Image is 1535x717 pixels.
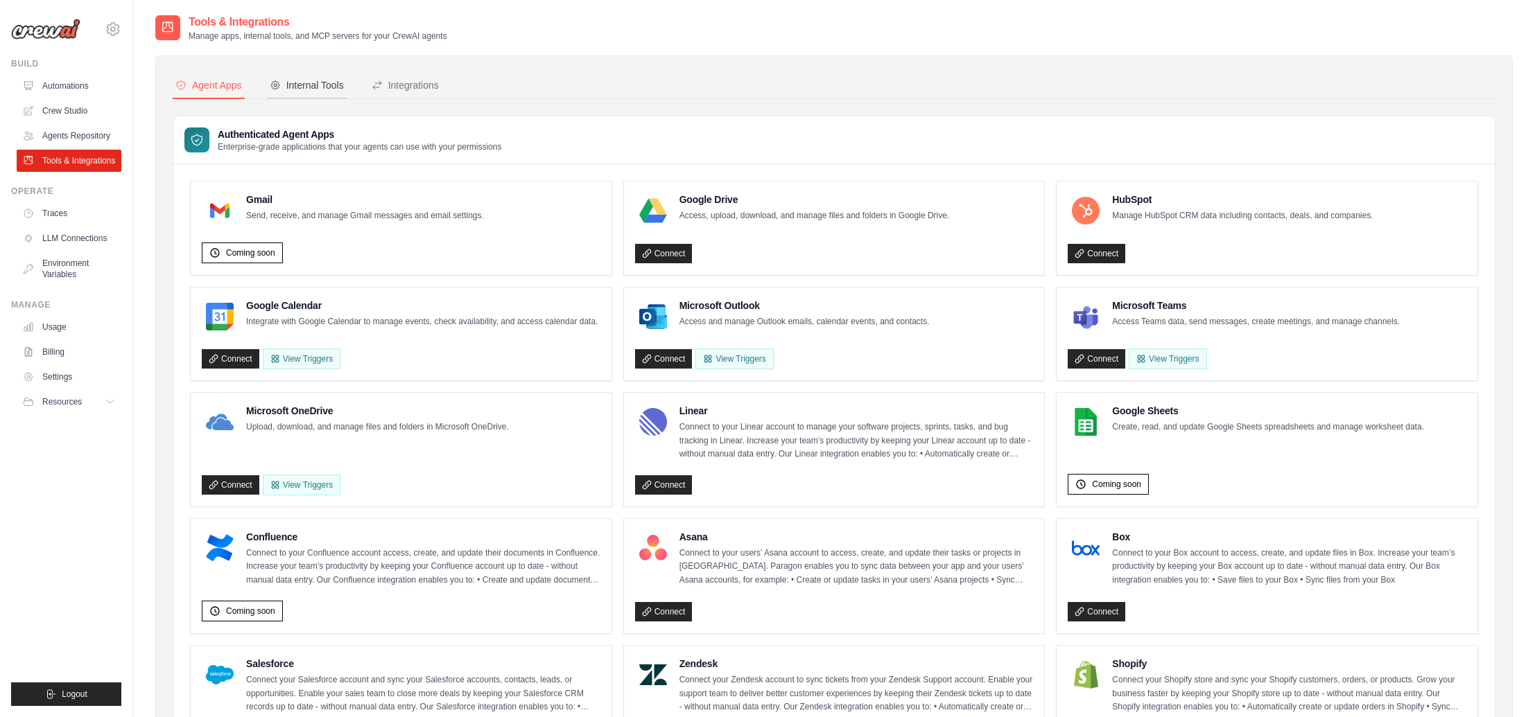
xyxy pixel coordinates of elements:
a: Connect [1068,602,1125,621]
img: Microsoft Outlook Logo [639,303,667,330]
img: Logo [11,19,80,39]
h2: Tools & Integrations [189,14,447,30]
button: View Triggers [263,348,340,369]
img: Zendesk Logo [639,661,667,689]
img: Shopify Logo [1072,661,1100,689]
p: Connect your Shopify store and sync your Shopify customers, orders, or products. Grow your busine... [1112,673,1466,714]
a: Agents Repository [17,125,121,147]
div: Integrations [372,78,439,92]
p: Manage apps, internal tools, and MCP servers for your CrewAI agents [189,30,447,42]
p: Enterprise-grade applications that your agents can use with your permissions [218,141,502,152]
p: Connect to your Box account to access, create, and update files in Box. Increase your team’s prod... [1112,547,1466,587]
a: Usage [17,316,121,338]
h4: Microsoft Teams [1112,299,1400,312]
span: Resources [42,396,82,407]
a: Connect [202,349,259,369]
span: Logout [62,689,87,700]
img: Confluence Logo [206,534,234,562]
h3: Authenticated Agent Apps [218,127,502,141]
a: Environment Variables [17,252,121,285]
a: Settings [17,366,121,388]
img: Microsoft Teams Logo [1072,303,1100,330]
img: Microsoft OneDrive Logo [206,408,234,436]
p: Upload, download, and manage files and folders in Microsoft OneDrive. [246,421,509,434]
a: Automations [17,75,121,97]
h4: Confluence [246,530,600,544]
p: Access and manage Outlook emails, calendar events, and contacts. [679,315,930,329]
img: Google Sheets Logo [1072,408,1100,436]
div: Internal Tools [270,78,344,92]
div: Agent Apps [175,78,242,92]
p: Connect to your Linear account to manage your software projects, sprints, tasks, and bug tracking... [679,421,1034,461]
: View Triggers [695,348,773,369]
a: Traces [17,202,121,224]
p: Manage HubSpot CRM data including contacts, deals, and companies. [1112,209,1373,223]
p: Create, read, and update Google Sheets spreadsheets and manage worksheet data. [1112,421,1424,434]
div: Manage [11,299,121,310]
p: Connect to your Confluence account access, create, and update their documents in Confluence. Incr... [246,547,600,587]
span: Coming soon [226,247,275,258]
a: Connect [202,475,259,495]
h4: Shopify [1112,657,1466,671]
h4: Salesforce [246,657,600,671]
h4: Asana [679,530,1034,544]
h4: HubSpot [1112,193,1373,206]
a: Tools & Integrations [17,150,121,172]
button: Internal Tools [267,73,347,99]
p: Integrate with Google Calendar to manage events, check availability, and access calendar data. [246,315,598,329]
a: Crew Studio [17,100,121,122]
p: Connect to your users’ Asana account to access, create, and update their tasks or projects in [GE... [679,547,1034,587]
h4: Google Sheets [1112,404,1424,418]
h4: Gmail [246,193,484,206]
span: Coming soon [226,605,275,617]
h4: Zendesk [679,657,1034,671]
a: Connect [1068,244,1125,263]
h4: Box [1112,530,1466,544]
a: Connect [635,602,693,621]
img: Asana Logo [639,534,667,562]
p: Access, upload, download, and manage files and folders in Google Drive. [679,209,950,223]
p: Send, receive, and manage Gmail messages and email settings. [246,209,484,223]
a: Connect [635,475,693,495]
h4: Google Drive [679,193,950,206]
img: HubSpot Logo [1072,197,1100,224]
a: LLM Connections [17,227,121,249]
p: Connect your Salesforce account and sync your Salesforce accounts, contacts, leads, or opportunit... [246,673,600,714]
p: Connect your Zendesk account to sync tickets from your Zendesk Support account. Enable your suppo... [679,673,1034,714]
button: Agent Apps [173,73,245,99]
button: Resources [17,391,121,413]
div: Build [11,58,121,69]
p: Access Teams data, send messages, create meetings, and manage channels. [1112,315,1400,329]
h4: Linear [679,404,1034,418]
h4: Google Calendar [246,299,598,312]
img: Salesforce Logo [206,661,234,689]
img: Google Calendar Logo [206,303,234,330]
a: Billing [17,341,121,363]
a: Connect [635,349,693,369]
a: Connect [635,244,693,263]
a: Connect [1068,349,1125,369]
button: Logout [11,682,121,706]
img: Google Drive Logo [639,197,667,224]
: View Triggers [1129,348,1206,369]
div: Operate [11,186,121,197]
img: Gmail Logo [206,197,234,224]
button: Integrations [369,73,442,99]
: View Triggers [263,475,340,495]
h4: Microsoft OneDrive [246,404,509,418]
img: Linear Logo [639,408,667,436]
h4: Microsoft Outlook [679,299,930,312]
span: Coming soon [1092,479,1141,490]
img: Box Logo [1072,534,1100,562]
